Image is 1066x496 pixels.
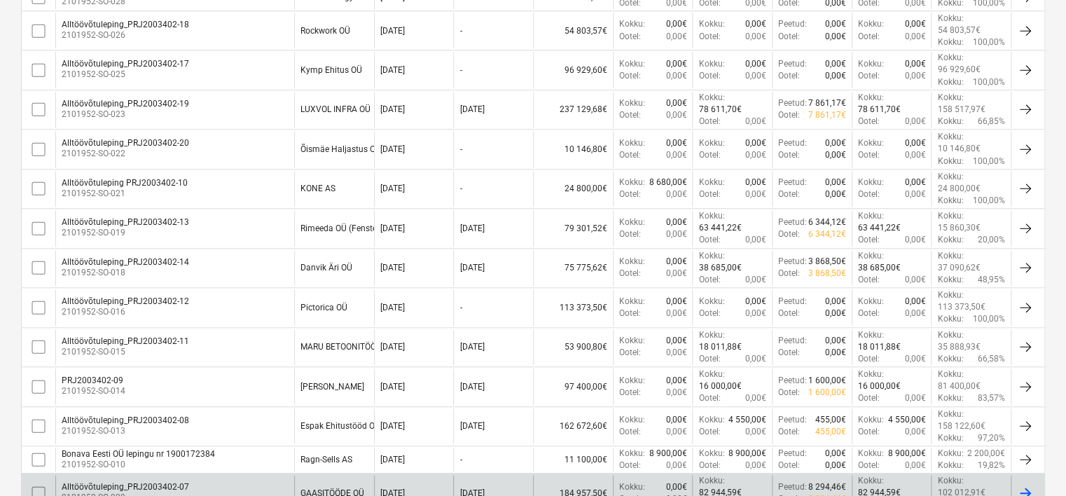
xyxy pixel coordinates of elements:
div: [DATE] [459,263,484,273]
div: [DATE] [459,104,484,114]
div: Chat Widget [996,429,1066,496]
div: [DATE] [380,382,405,392]
p: Kokku : [619,58,645,70]
div: Espak Ehitustööd OÜ [300,421,380,431]
p: Ootel : [778,347,800,359]
p: 0,00€ [904,353,925,365]
p: Ootel : [858,149,880,161]
p: Kokku : [937,36,963,48]
p: 24 800,00€ [937,183,980,195]
p: Ootel : [619,109,641,121]
p: 2101952-SO-019 [62,227,189,239]
p: Kokku : [937,52,963,64]
div: [DATE] [380,144,405,154]
p: 0,00€ [745,137,766,149]
p: Ootel : [858,70,880,82]
p: 8 680,00€ [649,177,686,188]
div: 53 900,80€ [533,329,613,365]
p: 113 373,50€ [937,301,985,313]
p: Kokku : [619,414,645,426]
p: 18 011,88€ [698,341,741,353]
p: Kokku : [858,250,884,262]
p: 0,00€ [745,31,766,43]
p: 100,00% [973,313,1005,325]
p: Kokku : [937,116,963,128]
p: 0,00€ [665,387,686,399]
div: Alltöövõtuleping PRJ2003402-10 [62,178,188,188]
div: 97 400,00€ [533,368,613,404]
p: 0,00€ [904,274,925,286]
p: Ootel : [858,308,880,319]
p: 0,00€ [825,70,846,82]
p: Ootel : [619,228,641,240]
p: 7 861,17€ [808,97,846,109]
p: 0,00€ [665,375,686,387]
p: Kokku : [698,368,724,380]
p: 0,00€ [745,18,766,30]
p: Kokku : [698,414,724,426]
p: Ootel : [858,353,880,365]
p: 16 000,00€ [698,380,741,392]
p: 0,00€ [745,116,766,128]
p: Kokku : [698,137,724,149]
p: Ootel : [858,392,880,404]
p: Kokku : [698,329,724,341]
p: Kokku : [937,353,963,365]
p: 0,00€ [825,347,846,359]
p: 1 600,00€ [808,387,846,399]
p: Kokku : [937,234,963,246]
p: Kokku : [858,296,884,308]
div: 75 775,62€ [533,250,613,286]
p: 0,00€ [825,137,846,149]
p: 0,00€ [904,392,925,404]
div: 113 373,50€ [533,289,613,325]
div: [DATE] [380,421,405,431]
p: 0,00€ [665,109,686,121]
p: Kokku : [698,296,724,308]
p: 83,57% [978,392,1005,404]
p: Ootel : [778,387,800,399]
p: 0,00€ [745,274,766,286]
div: [DATE] [459,382,484,392]
p: 96 929,60€ [937,64,980,76]
p: Kokku : [937,329,963,341]
p: 0,00€ [745,188,766,200]
div: [DATE] [380,26,405,36]
p: 0,00€ [665,347,686,359]
p: 0,00€ [665,228,686,240]
p: Ootel : [619,347,641,359]
p: 0,00€ [825,188,846,200]
p: 100,00% [973,36,1005,48]
p: 0,00€ [904,137,925,149]
p: Peetud : [778,296,807,308]
p: Ootel : [858,274,880,286]
p: Kokku : [619,296,645,308]
p: 18 011,88€ [858,341,901,353]
p: 0,00€ [904,296,925,308]
div: [DATE] [380,65,405,75]
p: 0,00€ [904,149,925,161]
div: MARU BETOONITÖÖD OÜ [300,342,395,352]
p: 3 868,50€ [808,256,846,268]
p: 0,00€ [904,31,925,43]
div: Alltöövõtuleping_PRJ2003402-11 [62,336,189,346]
p: 0,00€ [904,58,925,70]
p: Ootel : [778,188,800,200]
p: Kokku : [937,13,963,25]
p: Ootel : [778,268,800,280]
div: Pictorica OÜ [300,303,347,312]
div: 54 803,57€ [533,13,613,48]
p: 0,00€ [825,335,846,347]
p: 4 550,00€ [728,414,766,426]
p: 0,00€ [665,216,686,228]
p: 0,00€ [825,177,846,188]
p: Peetud : [778,137,807,149]
p: 0,00€ [665,335,686,347]
p: Kokku : [937,92,963,104]
p: 48,95% [978,274,1005,286]
div: Rockwork OÜ [300,26,350,36]
p: 0,00€ [825,58,846,70]
div: Alltöövõtuleping_PRJ2003402-18 [62,20,189,29]
p: Kokku : [937,171,963,183]
p: Ootel : [619,387,641,399]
